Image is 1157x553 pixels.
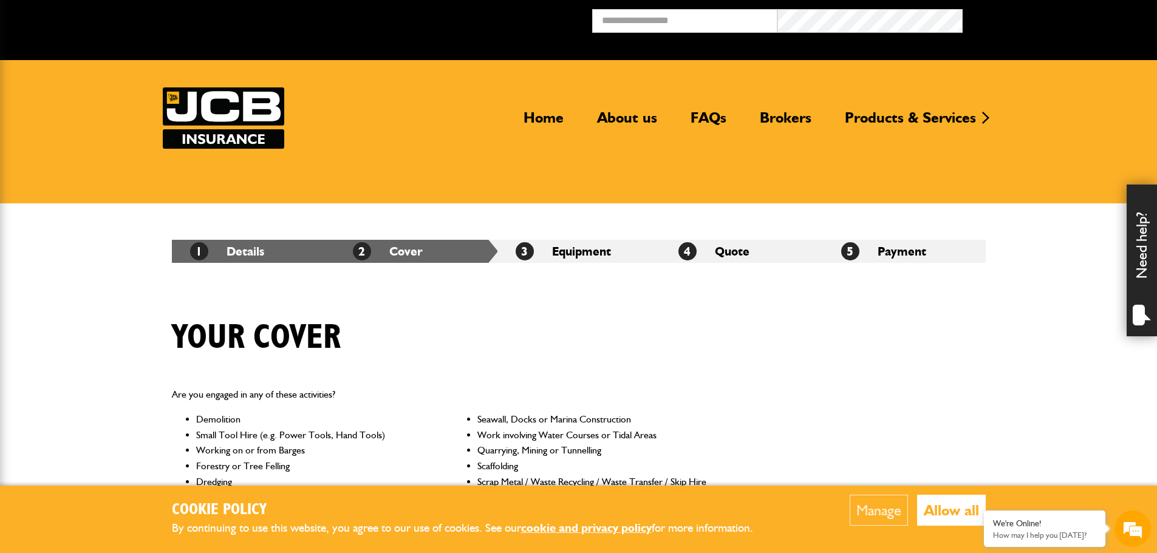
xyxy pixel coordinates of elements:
[516,242,534,260] span: 3
[514,109,573,137] a: Home
[163,87,284,149] a: JCB Insurance Services
[836,109,985,137] a: Products & Services
[963,9,1148,28] button: Broker Login
[993,531,1096,540] p: How may I help you today?
[196,427,426,443] li: Small Tool Hire (e.g. Power Tools, Hand Tools)
[521,521,652,535] a: cookie and privacy policy
[335,240,497,263] li: Cover
[1127,185,1157,336] div: Need help?
[993,518,1096,529] div: We're Online!
[917,495,986,526] button: Allow all
[172,501,773,520] h2: Cookie Policy
[477,458,708,474] li: Scaffolding
[841,242,859,260] span: 5
[477,443,708,458] li: Quarrying, Mining or Tunnelling
[196,443,426,458] li: Working on or from Barges
[190,244,264,259] a: 1Details
[196,474,426,505] li: Dredging
[823,240,986,263] li: Payment
[588,109,666,137] a: About us
[477,427,708,443] li: Work involving Water Courses or Tidal Areas
[196,458,426,474] li: Forestry or Tree Felling
[681,109,735,137] a: FAQs
[163,87,284,149] img: JCB Insurance Services logo
[678,242,697,260] span: 4
[172,387,708,402] p: Are you engaged in any of these activities?
[497,240,660,263] li: Equipment
[353,242,371,260] span: 2
[751,109,821,137] a: Brokers
[190,242,208,260] span: 1
[850,495,908,526] button: Manage
[660,240,823,263] li: Quote
[477,474,708,505] li: Scrap Metal / Waste Recycling / Waste Transfer / Skip Hire or Landfill
[172,519,773,538] p: By continuing to use this website, you agree to our use of cookies. See our for more information.
[477,412,708,427] li: Seawall, Docks or Marina Construction
[196,412,426,427] li: Demolition
[172,317,341,358] h1: Your cover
